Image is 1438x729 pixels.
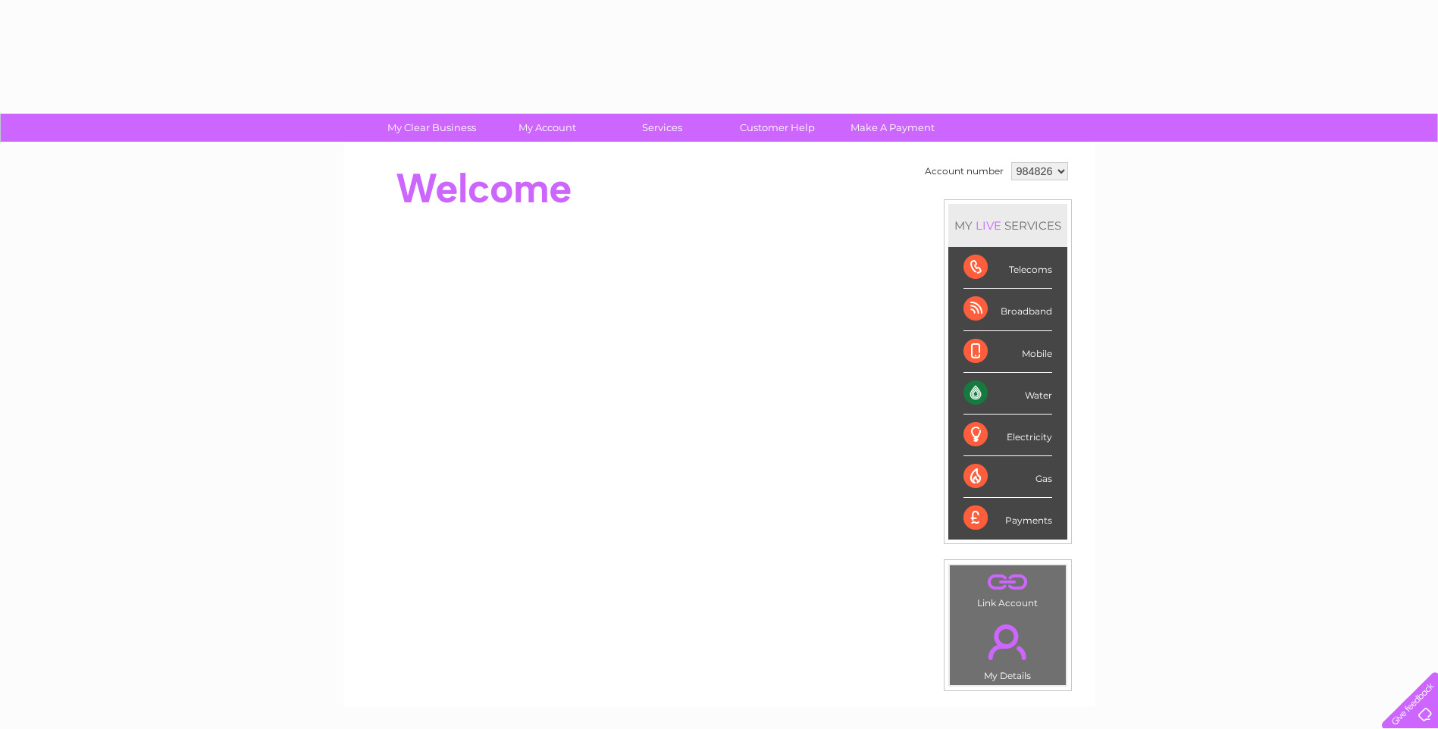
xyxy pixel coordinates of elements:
div: LIVE [973,218,1004,233]
td: Account number [921,158,1007,184]
a: . [954,615,1062,668]
div: Payments [963,498,1052,539]
a: My Account [484,114,609,142]
div: Electricity [963,415,1052,456]
div: MY SERVICES [948,204,1067,247]
td: Link Account [949,565,1067,612]
div: Mobile [963,331,1052,373]
a: . [954,569,1062,596]
div: Broadband [963,289,1052,330]
div: Telecoms [963,247,1052,289]
a: Customer Help [715,114,840,142]
a: My Clear Business [369,114,494,142]
a: Make A Payment [830,114,955,142]
td: My Details [949,612,1067,686]
a: Services [600,114,725,142]
div: Water [963,373,1052,415]
div: Gas [963,456,1052,498]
